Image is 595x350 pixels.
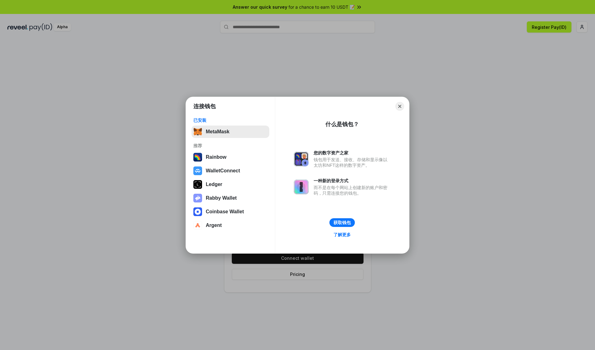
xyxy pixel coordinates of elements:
[329,218,355,227] button: 获取钱包
[314,185,390,196] div: 而不是在每个网站上创建新的账户和密码，只需连接您的钱包。
[192,151,269,163] button: Rainbow
[206,168,240,174] div: WalletConnect
[314,150,390,156] div: 您的数字资产之家
[206,195,237,201] div: Rabby Wallet
[314,157,390,168] div: 钱包用于发送、接收、存储和显示像以太坊和NFT这样的数字资产。
[395,102,404,111] button: Close
[206,129,229,135] div: MetaMask
[192,192,269,204] button: Rabby Wallet
[330,231,355,239] a: 了解更多
[206,209,244,215] div: Coinbase Wallet
[314,178,390,184] div: 一种新的登录方式
[193,103,216,110] h1: 连接钱包
[294,152,309,166] img: svg+xml,%3Csvg%20xmlns%3D%22http%3A%2F%2Fwww.w3.org%2F2000%2Fsvg%22%20fill%3D%22none%22%20viewBox...
[206,154,227,160] div: Rainbow
[193,180,202,189] img: svg+xml,%3Csvg%20xmlns%3D%22http%3A%2F%2Fwww.w3.org%2F2000%2Fsvg%22%20width%3D%2228%22%20height%3...
[193,207,202,216] img: svg+xml,%3Csvg%20width%3D%2228%22%20height%3D%2228%22%20viewBox%3D%220%200%2028%2028%22%20fill%3D...
[333,232,351,237] div: 了解更多
[192,178,269,191] button: Ledger
[192,219,269,232] button: Argent
[193,221,202,230] img: svg+xml,%3Csvg%20width%3D%2228%22%20height%3D%2228%22%20viewBox%3D%220%200%2028%2028%22%20fill%3D...
[325,121,359,128] div: 什么是钱包？
[193,117,267,123] div: 已安装
[193,194,202,202] img: svg+xml,%3Csvg%20xmlns%3D%22http%3A%2F%2Fwww.w3.org%2F2000%2Fsvg%22%20fill%3D%22none%22%20viewBox...
[192,165,269,177] button: WalletConnect
[294,179,309,194] img: svg+xml,%3Csvg%20xmlns%3D%22http%3A%2F%2Fwww.w3.org%2F2000%2Fsvg%22%20fill%3D%22none%22%20viewBox...
[206,223,222,228] div: Argent
[193,127,202,136] img: svg+xml,%3Csvg%20fill%3D%22none%22%20height%3D%2233%22%20viewBox%3D%220%200%2035%2033%22%20width%...
[192,206,269,218] button: Coinbase Wallet
[192,126,269,138] button: MetaMask
[333,220,351,225] div: 获取钱包
[193,143,267,148] div: 推荐
[193,166,202,175] img: svg+xml,%3Csvg%20width%3D%2228%22%20height%3D%2228%22%20viewBox%3D%220%200%2028%2028%22%20fill%3D...
[206,182,222,187] div: Ledger
[193,153,202,162] img: svg+xml,%3Csvg%20width%3D%22120%22%20height%3D%22120%22%20viewBox%3D%220%200%20120%20120%22%20fil...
